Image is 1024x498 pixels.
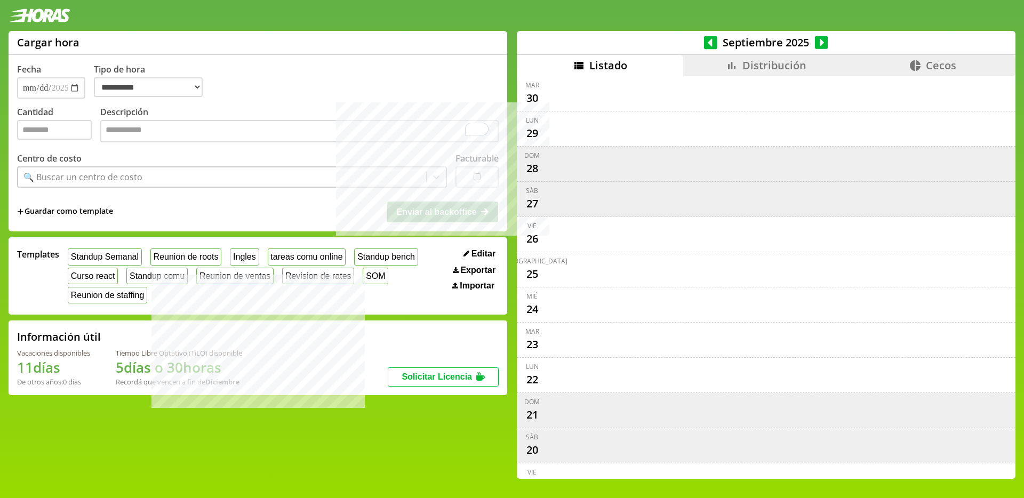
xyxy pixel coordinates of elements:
div: vie [527,221,537,230]
span: Exportar [460,266,495,275]
div: 20 [524,441,541,459]
input: Cantidad [17,120,92,140]
div: 23 [524,336,541,353]
div: Vacaciones disponibles [17,348,90,358]
label: Facturable [455,152,499,164]
span: Septiembre 2025 [717,35,815,50]
div: scrollable content [517,76,1015,477]
button: SOM [363,268,388,284]
div: [DEMOGRAPHIC_DATA] [497,256,567,266]
button: Solicitar Licencia [388,367,499,387]
div: sáb [526,432,538,441]
div: 25 [524,266,541,283]
div: 19 [524,477,541,494]
div: De otros años: 0 días [17,377,90,387]
div: sáb [526,186,538,195]
div: 29 [524,125,541,142]
span: Listado [589,58,627,73]
span: Solicitar Licencia [402,372,472,381]
span: +Guardar como template [17,206,113,218]
button: Standup Semanal [68,248,142,265]
div: Recordá que vencen a fin de [116,377,242,387]
span: Cecos [926,58,956,73]
button: Curso react [68,268,118,284]
span: + [17,206,23,218]
div: lun [526,116,539,125]
label: Centro de costo [17,152,82,164]
div: mar [525,327,539,336]
div: dom [524,151,540,160]
div: vie [527,468,537,477]
label: Fecha [17,63,41,75]
div: 21 [524,406,541,423]
span: Distribución [742,58,806,73]
div: Tiempo Libre Optativo (TiLO) disponible [116,348,242,358]
div: 27 [524,195,541,212]
button: Exportar [450,265,499,276]
h2: Información útil [17,330,101,344]
h1: 11 días [17,358,90,377]
button: Reunion de roots [150,248,221,265]
div: mié [526,292,538,301]
h1: 5 días o 30 horas [116,358,242,377]
span: Importar [460,281,494,291]
div: 30 [524,90,541,107]
div: mar [525,81,539,90]
span: Editar [471,249,495,259]
button: Reunion de ventas [196,268,274,284]
button: Editar [460,248,499,259]
label: Cantidad [17,106,100,145]
div: lun [526,362,539,371]
div: 26 [524,230,541,247]
select: Tipo de hora [94,77,203,97]
span: Templates [17,248,59,260]
div: 22 [524,371,541,388]
div: dom [524,397,540,406]
button: Standup bench [354,248,418,265]
div: 🔍 Buscar un centro de costo [23,171,142,183]
button: tareas comu online [268,248,346,265]
label: Tipo de hora [94,63,211,99]
button: Revision de rates [282,268,354,284]
h1: Cargar hora [17,35,79,50]
textarea: To enrich screen reader interactions, please activate Accessibility in Grammarly extension settings [100,120,499,142]
button: Reunion de staffing [68,287,147,303]
button: Ingles [230,248,259,265]
button: Standup comu [126,268,188,284]
div: 24 [524,301,541,318]
img: logotipo [9,9,70,22]
b: Diciembre [205,377,239,387]
label: Descripción [100,106,499,145]
div: 28 [524,160,541,177]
